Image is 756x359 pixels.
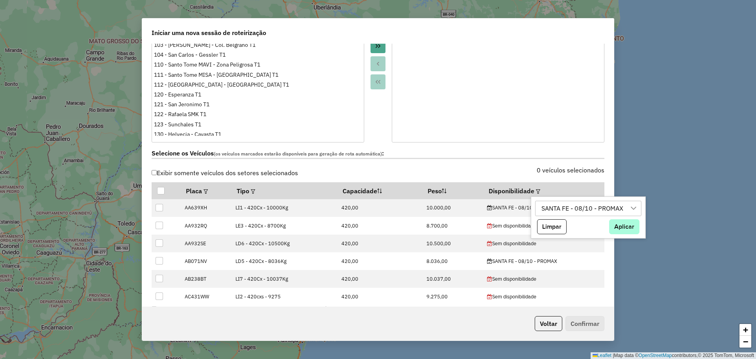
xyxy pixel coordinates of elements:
div: Map data © contributors,© 2025 TomTom, Microsoft [591,352,756,359]
td: 420,00 [337,199,422,217]
i: 'Roteirizador.NaoPossuiAgenda' | translate [487,224,492,229]
span: Iniciar uma nova sessão de roteirização [152,28,266,37]
td: 420,00 [337,288,422,305]
div: 120 - Esperanza T1 [154,91,362,99]
div: SANTA FE - 08/10 - PROMAX [487,204,600,211]
td: 8.036,00 [422,252,483,270]
td: 9.275,00 [422,288,483,305]
label: Exibir somente veículos dos setores selecionados [152,165,298,180]
a: Zoom out [739,336,751,348]
a: Zoom in [739,324,751,336]
div: 112 - [GEOGRAPHIC_DATA] - [GEOGRAPHIC_DATA] T1 [154,81,362,89]
td: 10.000,00 [422,199,483,217]
td: 420,00 [337,270,422,288]
td: 10.037,00 [422,270,483,288]
i: Possui agenda para o dia [487,205,492,211]
button: Move All to Target [371,39,385,54]
div: 111 - Santo Tome MISA - [GEOGRAPHIC_DATA] T1 [154,71,362,79]
th: Capacidade [337,182,422,199]
div: 110 - Santo Tome MAVI - Zona Peligrosa T1 [154,61,362,69]
input: Exibir somente veículos dos setores selecionados [152,170,157,175]
td: 10.500,00 [422,235,483,252]
i: 'Roteirizador.NaoPossuiAgenda' | translate [487,277,492,282]
a: OpenStreetMap [639,353,672,358]
div: 121 - San Jeronimo T1 [154,100,362,109]
div: 123 - Sunchales T1 [154,120,362,129]
th: Disponibilidade [483,182,604,199]
td: LI7 - 420Cx - 10037Kg [231,270,337,288]
label: 0 veículos selecionados [537,165,604,175]
th: Tipo [231,182,337,199]
label: Selecione os Veículos : [152,148,604,159]
input: Permitir rotas de vários dias para os veículos configurados [152,306,157,311]
td: 420,00 [337,217,422,235]
i: Selecione pelo menos um veículo [323,306,329,312]
div: 103 - [PERSON_NAME] - Col. Belgrano T1 [154,41,362,49]
td: LI2 - 420cxs - 9275 [231,288,337,305]
td: AC431WW [180,288,231,305]
td: LI1 - 420Cx - 10000Kg [231,199,337,217]
td: LD6 - 420Cx - 10500Kg [231,235,337,252]
td: AA932RQ [180,217,231,235]
td: AA639XH [180,199,231,217]
i: 'Roteirizador.NaoPossuiAgenda' | translate [487,241,492,246]
td: 420,00 [337,235,422,252]
div: Sem disponibilidade [487,240,600,247]
i: 'Roteirizador.NaoPossuiAgenda' | translate [487,294,492,300]
td: AA932SE [180,235,231,252]
div: Sem disponibilidade [487,293,600,300]
label: Permitir rotas de vários dias para os veículos configurados [152,302,329,316]
button: Limpar [537,219,567,234]
span: − [743,337,748,346]
div: SANTA FE - 08/10 - PROMAX [487,257,600,265]
div: SANTA FE - 08/10 - PROMAX [539,201,626,216]
div: 130 - Helvecia - Cayasta T1 [154,130,362,139]
div: Sem disponibilidade [487,275,600,283]
td: AB071NV [180,252,231,270]
td: LD5 - 420Cx - 8036Kg [231,252,337,270]
td: 8.700,00 [422,217,483,235]
button: Voltar [535,316,562,331]
span: | [613,353,614,358]
a: Leaflet [593,353,611,358]
th: Peso [422,182,483,199]
th: Placa [180,182,231,199]
td: AB238BT [180,270,231,288]
i: Possui agenda para o dia [487,259,492,264]
td: LE3 - 420Cx - 8700Kg [231,217,337,235]
div: Sem disponibilidade [487,222,600,229]
div: 122 - Rafaela SMK T1 [154,110,362,118]
td: 420,00 [337,252,422,270]
div: 104 - San Carlos - Gessler T1 [154,51,362,59]
span: + [743,325,748,335]
button: Aplicar [609,219,639,234]
span: (os veículos marcados estarão disponíveis para geração de rota automática) [214,151,382,157]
